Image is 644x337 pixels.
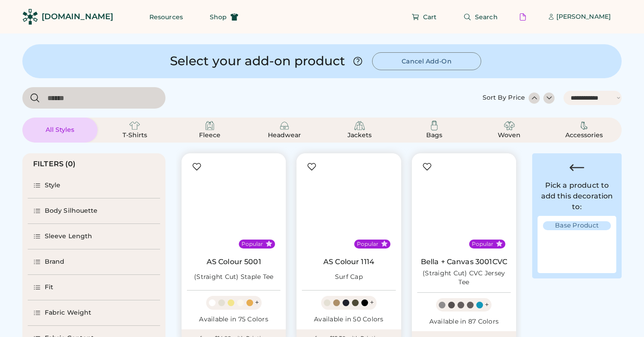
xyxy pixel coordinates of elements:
[579,120,589,131] img: Accessories Icon
[564,131,604,140] div: Accessories
[453,8,508,26] button: Search
[42,11,113,22] div: [DOMAIN_NAME]
[45,181,61,190] div: Style
[45,283,53,292] div: Fit
[417,159,511,252] img: BELLA + CANVAS 3001CVC (Straight Cut) CVC Jersey Tee
[475,14,498,20] span: Search
[370,298,374,308] div: +
[40,126,80,135] div: All Styles
[199,8,249,26] button: Shop
[485,300,489,310] div: +
[417,269,511,287] div: (Straight Cut) CVC Jersey Tee
[45,308,91,317] div: Fabric Weight
[139,8,194,26] button: Resources
[255,298,259,308] div: +
[129,120,140,131] img: T-Shirts Icon
[577,234,611,268] img: Main Image Back Design
[354,120,365,131] img: Jackets Icon
[556,13,611,21] div: [PERSON_NAME]
[210,14,227,20] span: Shop
[496,240,503,247] button: Popular Style
[22,9,38,25] img: Rendered Logo - Screens
[190,131,230,140] div: Fleece
[429,120,440,131] img: Bags Icon
[45,206,98,215] div: Body Silhouette
[339,131,380,140] div: Jackets
[33,159,76,169] div: FILTERS (0)
[187,315,280,324] div: Available in 75 Colors
[335,273,363,282] div: Surf Cap
[266,240,272,247] button: Popular Style
[414,131,454,140] div: Bags
[302,315,395,324] div: Available in 50 Colors
[423,14,436,20] span: Cart
[194,273,273,282] div: (Straight Cut) Staple Tee
[421,257,507,266] a: Bella + Canvas 3001CVC
[264,131,305,140] div: Headwear
[504,120,515,131] img: Woven Icon
[114,131,155,140] div: T-Shirts
[204,120,215,131] img: Fleece Icon
[538,180,616,212] div: Pick a product to add this decoration to:
[187,159,280,252] img: AS Colour 5001 (Straight Cut) Staple Tee
[170,53,345,69] div: Select your add-on product
[401,8,447,26] button: Cart
[543,221,611,230] div: Base Product
[472,240,493,248] div: Popular
[279,120,290,131] img: Headwear Icon
[45,232,92,241] div: Sleeve Length
[207,257,261,266] a: AS Colour 5001
[543,234,577,268] img: Main Image Front Design
[241,240,263,248] div: Popular
[372,52,481,70] button: Cancel Add-On
[45,257,65,266] div: Brand
[417,317,511,326] div: Available in 87 Colors
[357,240,378,248] div: Popular
[381,240,388,247] button: Popular Style
[302,159,395,252] img: AS Colour 1114 Surf Cap
[483,93,525,102] div: Sort By Price
[323,257,374,266] a: AS Colour 1114
[489,131,530,140] div: Woven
